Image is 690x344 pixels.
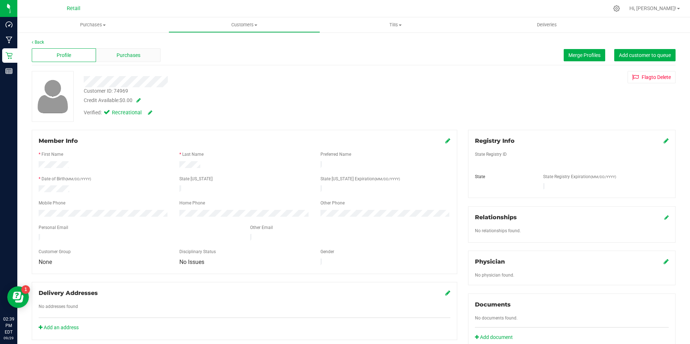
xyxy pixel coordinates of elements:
label: Gender [320,248,334,255]
label: Preferred Name [320,151,351,158]
span: Purchases [17,22,169,28]
label: Disciplinary Status [179,248,216,255]
img: user-icon.png [34,78,72,115]
a: Back [32,40,44,45]
span: $0.00 [119,97,132,103]
span: No documents found. [475,316,517,321]
span: Documents [475,301,511,308]
button: Add customer to queue [614,49,676,61]
inline-svg: Dashboard [5,21,13,28]
label: No relationships found. [475,228,521,234]
span: Hi, [PERSON_NAME]! [629,5,676,11]
span: None [39,259,52,265]
span: Add customer to queue [619,52,671,58]
button: Merge Profiles [564,49,605,61]
span: No Issues [179,259,204,265]
span: Registry Info [475,137,515,144]
a: Add document [475,334,516,341]
span: (MM/DD/YYYY) [591,175,616,179]
label: Customer Group [39,248,71,255]
label: State Registry ID [475,151,507,158]
label: Other Email [250,224,273,231]
a: Purchases [17,17,169,32]
span: Retail [67,5,80,12]
label: First Name [42,151,63,158]
span: Tills [320,22,471,28]
label: Other Phone [320,200,345,206]
a: Customers [169,17,320,32]
span: Merge Profiles [568,52,601,58]
span: Member Info [39,137,78,144]
label: Mobile Phone [39,200,65,206]
div: Verified: [84,109,152,117]
span: Customers [169,22,319,28]
span: Deliveries [527,22,567,28]
label: State [US_STATE] Expiration [320,176,400,182]
div: Credit Available: [84,97,400,104]
button: Flagto Delete [628,71,676,83]
label: State Registry Expiration [543,173,616,180]
span: Relationships [475,214,517,221]
label: Date of Birth [42,176,91,182]
span: Physician [475,258,505,265]
label: Personal Email [39,224,68,231]
iframe: Resource center [7,286,29,308]
inline-svg: Reports [5,67,13,75]
a: Deliveries [471,17,623,32]
span: Profile [57,52,71,59]
span: Recreational [112,109,141,117]
p: 02:39 PM EDT [3,316,14,335]
inline-svg: Retail [5,52,13,59]
label: Home Phone [179,200,205,206]
span: Delivery Addresses [39,290,98,296]
div: Manage settings [612,5,621,12]
span: No physician found. [475,273,514,278]
div: State [470,173,538,180]
span: (MM/DD/YYYY) [66,177,91,181]
p: 09/29 [3,335,14,341]
iframe: Resource center unread badge [21,285,30,294]
div: Customer ID: 74969 [84,87,128,95]
label: No addresses found [39,303,78,310]
a: Add an address [39,325,79,330]
label: Last Name [182,151,204,158]
label: State [US_STATE] [179,176,213,182]
span: (MM/DD/YYYY) [375,177,400,181]
a: Tills [320,17,471,32]
span: Purchases [117,52,140,59]
inline-svg: Manufacturing [5,36,13,44]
